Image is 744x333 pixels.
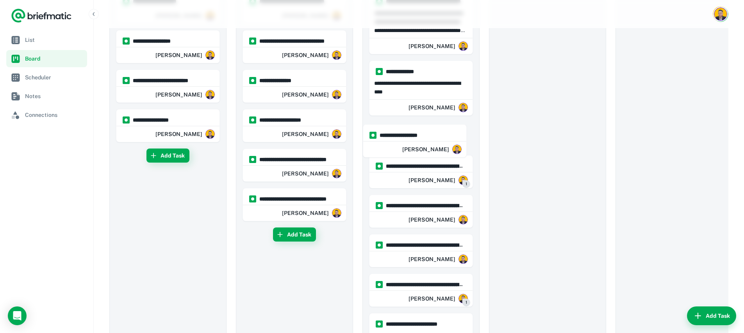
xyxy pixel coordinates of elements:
[25,36,84,44] span: List
[6,50,87,67] a: Board
[25,73,84,82] span: Scheduler
[714,7,727,21] img: Alvin Cruz
[25,111,84,119] span: Connections
[6,88,87,105] a: Notes
[25,54,84,63] span: Board
[6,69,87,86] a: Scheduler
[25,92,84,100] span: Notes
[713,6,728,22] button: Account button
[687,306,736,325] button: Add Task
[6,31,87,48] a: List
[273,227,316,242] button: Add Task
[146,149,189,163] button: Add Task
[8,306,27,325] div: Load Chat
[11,8,72,23] a: Logo
[6,106,87,124] a: Connections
